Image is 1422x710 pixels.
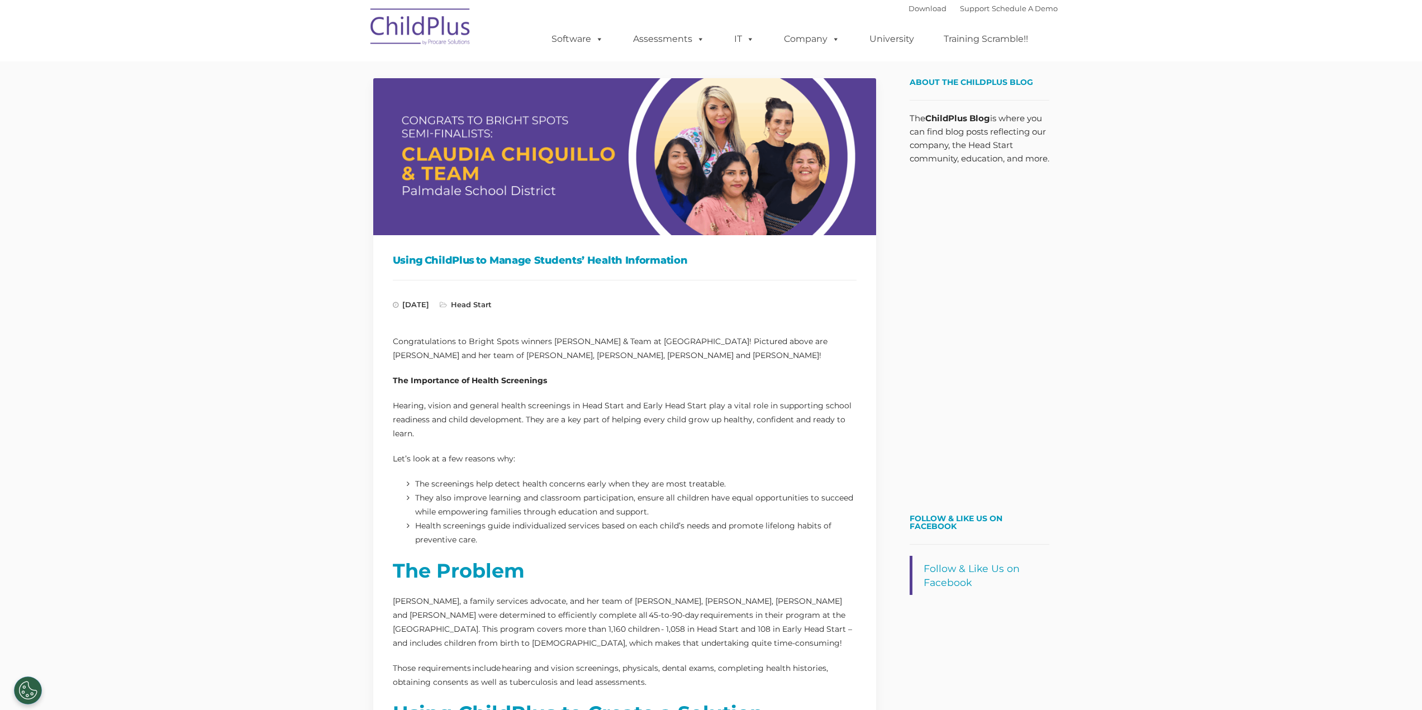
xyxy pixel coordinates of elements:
[622,28,716,50] a: Assessments
[393,452,857,466] p: Let’s look at a few reasons why:
[992,4,1058,13] a: Schedule A Demo
[723,28,765,50] a: IT
[910,513,1002,531] a: Follow & Like Us on Facebook
[925,113,990,123] strong: ChildPlus Blog
[415,519,857,547] li: Health screenings guide individualized services based on each child’s needs and promote lifelong ...
[451,300,492,309] a: Head Start
[909,4,1058,13] font: |
[393,335,857,363] p: Congratulations to Bright Spots winners [PERSON_NAME] & Team at [GEOGRAPHIC_DATA]​! Pictured abov...
[393,661,857,689] p: Those requirements include hearing and vision screenings, physicals, dental exams, completing hea...
[393,559,525,583] strong: The Problem
[540,28,615,50] a: Software
[960,4,990,13] a: Support
[933,28,1039,50] a: Training Scramble!!
[393,399,857,441] p: Hearing, vision and general health screenings in Head Start and Early Head Start play a vital rol...
[858,28,925,50] a: University
[393,594,857,650] p: [PERSON_NAME], a family services advocate, and her team of [PERSON_NAME], [PERSON_NAME], [PERSON_...
[909,4,947,13] a: Download
[365,1,477,56] img: ChildPlus by Procare Solutions
[910,112,1049,165] p: The is where you can find blog posts reflecting our company, the Head Start community, education,...
[393,252,857,269] h1: Using ChildPlus to Manage Students’ Health Information
[415,491,857,519] li: They also improve learning and classroom participation, ensure all children have equal opportunit...
[910,77,1033,87] span: About the ChildPlus Blog
[393,375,547,385] strong: The Importance of Health Screenings
[14,676,42,704] button: Cookies Settings
[415,477,857,491] li: The screenings help detect health concerns early when they are most treatable.
[773,28,851,50] a: Company
[924,563,1020,588] a: Follow & Like Us on Facebook
[393,300,429,309] span: [DATE]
